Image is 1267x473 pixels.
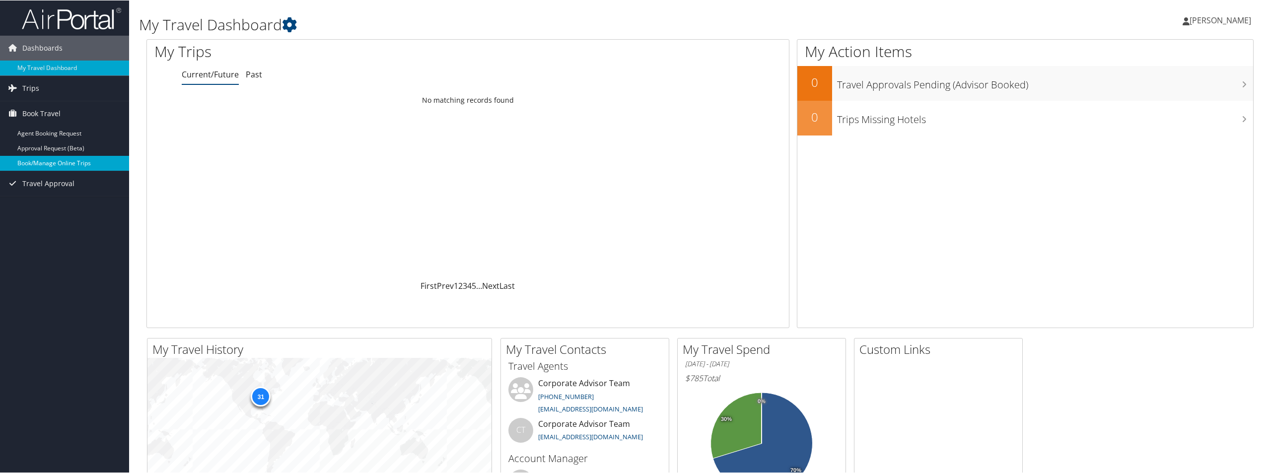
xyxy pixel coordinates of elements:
[454,280,458,291] a: 1
[508,359,661,373] h3: Travel Agents
[152,340,492,357] h2: My Travel History
[797,108,832,125] h2: 0
[139,14,887,35] h1: My Travel Dashboard
[685,372,838,383] h6: Total
[22,171,74,196] span: Travel Approval
[437,280,454,291] a: Prev
[797,100,1253,135] a: 0Trips Missing Hotels
[721,416,732,422] tspan: 30%
[1183,5,1261,35] a: [PERSON_NAME]
[472,280,476,291] a: 5
[22,101,61,126] span: Book Travel
[482,280,499,291] a: Next
[790,467,801,473] tspan: 70%
[463,280,467,291] a: 3
[458,280,463,291] a: 2
[859,340,1022,357] h2: Custom Links
[1190,14,1251,25] span: [PERSON_NAME]
[683,340,845,357] h2: My Travel Spend
[797,66,1253,100] a: 0Travel Approvals Pending (Advisor Booked)
[154,41,514,62] h1: My Trips
[467,280,472,291] a: 4
[506,340,669,357] h2: My Travel Contacts
[22,35,63,60] span: Dashboards
[685,372,703,383] span: $785
[538,404,643,413] a: [EMAIL_ADDRESS][DOMAIN_NAME]
[685,359,838,368] h6: [DATE] - [DATE]
[503,377,666,417] li: Corporate Advisor Team
[499,280,515,291] a: Last
[797,73,832,90] h2: 0
[147,91,789,109] td: No matching records found
[503,417,666,450] li: Corporate Advisor Team
[508,417,533,442] div: CT
[837,72,1253,91] h3: Travel Approvals Pending (Advisor Booked)
[758,398,766,404] tspan: 0%
[22,6,121,30] img: airportal-logo.png
[476,280,482,291] span: …
[246,68,262,79] a: Past
[508,451,661,465] h3: Account Manager
[182,68,239,79] a: Current/Future
[538,392,594,401] a: [PHONE_NUMBER]
[251,386,271,405] div: 31
[22,75,39,100] span: Trips
[837,107,1253,126] h3: Trips Missing Hotels
[797,41,1253,62] h1: My Action Items
[421,280,437,291] a: First
[538,432,643,441] a: [EMAIL_ADDRESS][DOMAIN_NAME]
